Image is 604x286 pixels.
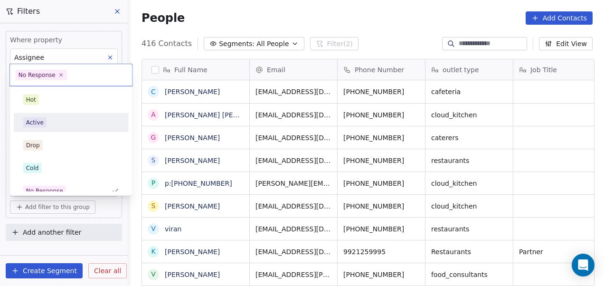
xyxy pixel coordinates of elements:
div: Active [26,118,44,127]
div: No Response [26,187,63,195]
div: Drop [26,141,40,150]
div: Cold [26,164,39,172]
div: No Response [19,71,56,79]
div: Hot [26,95,36,104]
